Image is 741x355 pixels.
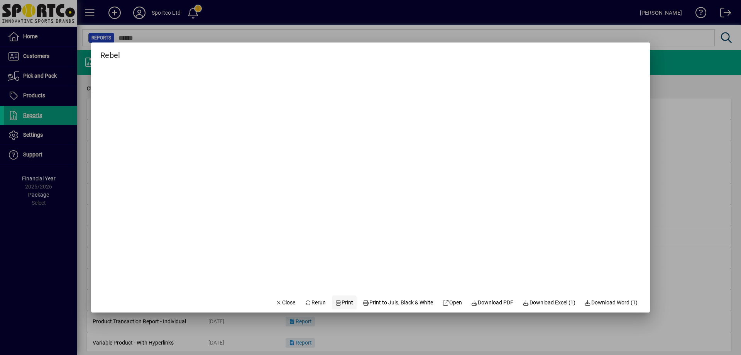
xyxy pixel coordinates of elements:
button: Close [272,296,299,309]
span: Download Excel (1) [523,299,575,307]
button: Download Word (1) [582,296,641,309]
span: Print [335,299,354,307]
span: Download Word (1) [585,299,638,307]
span: Rerun [305,299,326,307]
a: Download PDF [468,296,517,309]
a: Open [439,296,465,309]
button: Print to Juls, Black & White [360,296,436,309]
span: Download PDF [471,299,514,307]
span: Close [276,299,296,307]
span: Print to Juls, Black & White [363,299,433,307]
button: Print [332,296,357,309]
h2: Rebel [91,42,129,61]
button: Download Excel (1) [519,296,579,309]
span: Open [442,299,462,307]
